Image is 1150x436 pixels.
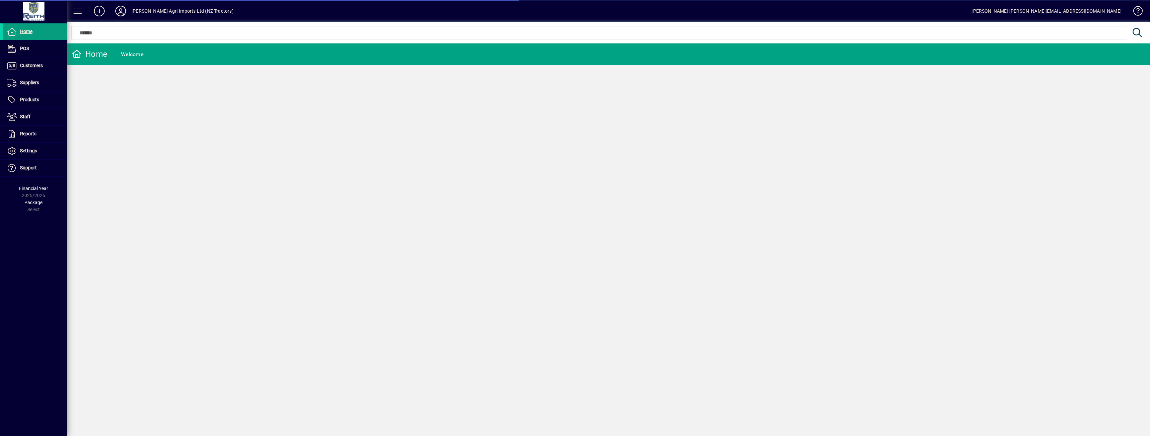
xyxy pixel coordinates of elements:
[3,57,67,74] a: Customers
[20,114,30,119] span: Staff
[3,160,67,176] a: Support
[1128,1,1142,23] a: Knowledge Base
[3,126,67,142] a: Reports
[20,165,37,170] span: Support
[3,75,67,91] a: Suppliers
[20,80,39,85] span: Suppliers
[20,29,32,34] span: Home
[971,6,1122,16] div: [PERSON_NAME] [PERSON_NAME][EMAIL_ADDRESS][DOMAIN_NAME]
[89,5,110,17] button: Add
[3,40,67,57] a: POS
[24,200,42,205] span: Package
[72,49,107,59] div: Home
[110,5,131,17] button: Profile
[20,46,29,51] span: POS
[3,143,67,159] a: Settings
[131,6,234,16] div: [PERSON_NAME] Agri-Imports Ltd (NZ Tractors)
[20,131,36,136] span: Reports
[20,63,43,68] span: Customers
[121,49,143,60] div: Welcome
[3,92,67,108] a: Products
[20,97,39,102] span: Products
[20,148,37,153] span: Settings
[19,186,48,191] span: Financial Year
[3,109,67,125] a: Staff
